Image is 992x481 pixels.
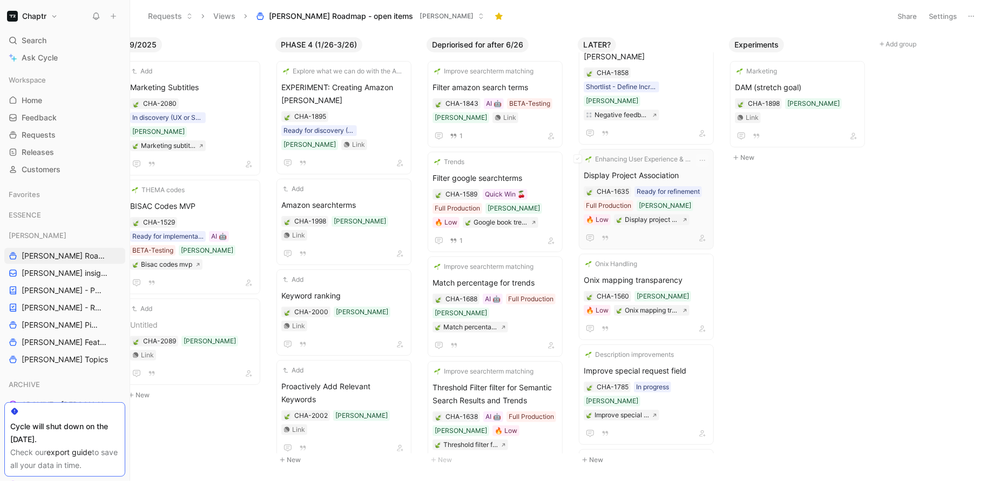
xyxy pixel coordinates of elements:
[595,410,649,421] div: Improve special request field
[443,322,498,333] div: Match percentage for trends
[184,336,236,347] div: [PERSON_NAME]
[485,189,525,200] div: Quick Win 🍒
[352,139,365,150] div: Link
[133,338,139,345] img: 🍃
[586,396,638,407] div: [PERSON_NAME]
[586,96,638,106] div: [PERSON_NAME]
[446,189,477,200] div: CHA-1589
[725,32,876,170] div: ExperimentsNew
[584,154,695,165] button: 🌱Enhancing User Experience & Awareness of books in search results and projects
[293,66,405,77] span: Explore what we can do with the Amazon API
[4,265,125,281] a: [PERSON_NAME] insights
[435,100,442,107] div: 🍃
[595,349,674,360] span: Description improvements
[124,37,162,52] button: 9/2025
[428,256,563,357] a: 🌱Improve searchterm matchingMatch percentage for trendsAI 🤖Full Production[PERSON_NAME]🍃Match per...
[133,101,139,107] img: 🍃
[639,200,691,211] div: [PERSON_NAME]
[595,110,649,120] div: Negative feedback in [PERSON_NAME]
[132,337,140,345] button: 🍃
[584,259,639,269] button: 🌱Onix Handling
[130,303,154,314] button: Add
[284,412,291,419] button: 🍃
[283,68,289,74] img: 🌱
[284,308,291,316] button: 🍃
[637,186,700,197] div: Ready for refinement
[625,214,679,225] div: Display project association
[284,218,291,225] button: 🍃
[284,113,291,120] button: 🍃
[636,382,669,392] div: In progress
[251,8,489,24] button: [PERSON_NAME] Roadmap - open items[PERSON_NAME]
[7,11,18,22] img: Chaptr
[435,442,441,448] img: 🍃
[132,187,138,193] img: 🌱
[509,98,550,109] div: BETA-Testing
[444,157,464,167] span: Trends
[434,159,441,165] img: 🌱
[586,293,593,300] button: 🍃
[787,98,840,109] div: [PERSON_NAME]
[281,289,407,302] span: Keyword ranking
[573,32,725,472] div: LATER?New
[276,360,411,459] a: AddProactively Add Relevant Keywords[PERSON_NAME]Link
[22,130,56,140] span: Requests
[143,217,175,228] div: CHA-1529
[446,98,478,109] div: CHA-1843
[584,169,709,182] span: Display Project Association
[433,81,558,94] span: Filter amazon search terms
[143,8,198,24] button: Requests
[9,379,40,390] span: ARCHIVE
[486,98,502,109] div: AI 🤖
[735,81,860,94] span: DAM (stretch goal)
[427,453,569,466] button: New
[435,192,442,198] img: 🍃
[737,100,745,107] button: 🍃
[294,216,326,227] div: CHA-1998
[294,307,328,317] div: CHA-2000
[586,200,631,211] div: Full Production
[460,238,463,244] span: 1
[586,383,593,391] button: 🍃
[132,112,204,123] div: In discovery (UX or SPIKE ongoing)
[443,439,498,450] div: Threshold filter filter for semantic search results and trends
[22,147,54,158] span: Releases
[435,414,442,421] img: 🍃
[4,186,125,202] div: Favorites
[584,349,676,360] button: 🌱Description improvements
[281,66,407,77] button: 🌱Explore what we can do with the Amazon API
[585,261,592,267] img: 🌱
[130,185,186,195] button: 🌱THEMA codes
[4,317,125,333] a: [PERSON_NAME] Pipeline
[433,276,558,289] span: Match percentage for trends
[141,140,195,151] div: Marketing subtitles
[22,268,110,279] span: [PERSON_NAME] insights
[4,376,125,392] div: ARCHIVE
[294,111,326,122] div: CHA-1895
[284,309,291,316] img: 🍃
[474,217,528,228] div: Google book trends
[444,261,534,272] span: Improve searchterm matching
[579,254,714,340] a: 🌱Onix HandlingOnix mapping transparency[PERSON_NAME]🔥 Low🍃Onix mapping transparency
[4,207,125,226] div: ESSENCE
[143,98,177,109] div: CHA-2080
[22,51,58,64] span: Ask Cycle
[281,380,407,406] span: Proactively Add Relevant Keywords
[435,191,442,198] div: 🍃
[281,184,305,194] button: Add
[284,219,291,225] img: 🍃
[334,216,386,227] div: [PERSON_NAME]
[433,66,535,77] button: 🌱Improve searchterm matching
[120,32,271,407] div: 9/2025New
[22,112,57,123] span: Feedback
[488,203,540,214] div: [PERSON_NAME]
[141,185,185,195] span: THEMA codes
[748,98,780,109] div: CHA-1898
[4,248,125,264] a: [PERSON_NAME] Roadmap - open items
[584,274,709,287] span: Onix mapping transparency
[586,188,593,195] div: 🍃
[435,308,487,319] div: [PERSON_NAME]
[729,151,872,164] button: New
